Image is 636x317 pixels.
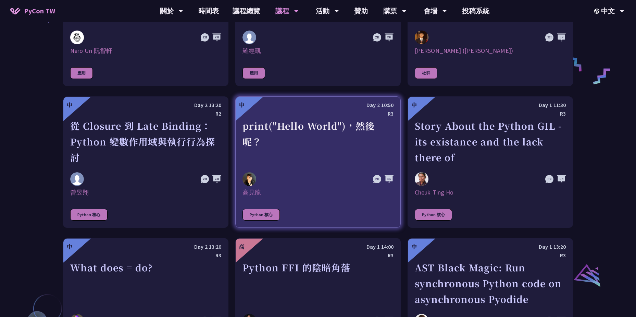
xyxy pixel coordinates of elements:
[415,118,566,165] div: Story About the Python GIL - its existance and the lack there of
[242,172,256,186] img: 高見龍
[415,188,566,197] div: Cheuk Ting Ho
[70,118,221,165] div: 從 Closure 到 Late Binding：Python 變數作用域與執行行為探討
[70,101,221,109] div: Day 2 13:20
[415,101,566,109] div: Day 1 11:30
[242,251,394,260] div: R3
[415,109,566,118] div: R3
[67,243,72,251] div: 中
[411,243,417,251] div: 中
[70,260,221,307] div: What does = do?
[415,47,566,55] div: [PERSON_NAME] ([PERSON_NAME])
[3,2,62,20] a: PyCon TW
[70,47,221,55] div: Nero Un 阮智軒
[70,109,221,118] div: R2
[594,9,601,14] img: Locale Icon
[415,67,437,79] div: 社群
[242,243,394,251] div: Day 1 14:00
[415,209,452,221] div: Python 核心
[415,251,566,260] div: R3
[415,243,566,251] div: Day 1 13:20
[242,109,394,118] div: R3
[415,31,428,44] img: 李昱勳 (Yu-Hsun Lee)
[242,260,394,307] div: Python FFI 的陰暗角落
[235,96,401,228] a: 中 Day 2 10:50 R3 print("Hello World")，然後呢？ 高見龍 高見龍 Python 核心
[415,172,428,186] img: Cheuk Ting Ho
[239,243,245,251] div: 高
[10,8,21,14] img: Home icon of PyCon TW 2025
[411,101,417,109] div: 中
[70,67,93,79] div: 應用
[70,251,221,260] div: R3
[242,47,394,55] div: 羅經凱
[70,209,108,221] div: Python 核心
[242,188,394,197] div: 高見龍
[63,96,228,228] a: 中 Day 2 13:20 R2 從 Closure 到 Late Binding：Python 變數作用域與執行行為探討 曾昱翔 曾昱翔 Python 核心
[242,31,256,44] img: 羅經凱
[242,209,280,221] div: Python 核心
[408,96,573,228] a: 中 Day 1 11:30 R3 Story About the Python GIL - its existance and the lack there of Cheuk Ting Ho C...
[239,101,245,109] div: 中
[242,67,265,79] div: 應用
[67,101,72,109] div: 中
[24,6,55,16] span: PyCon TW
[242,101,394,109] div: Day 2 10:50
[242,118,394,165] div: print("Hello World")，然後呢？
[70,172,84,186] img: 曾昱翔
[70,188,221,197] div: 曾昱翔
[70,243,221,251] div: Day 2 13:20
[415,260,566,307] div: AST Black Magic: Run synchronous Python code on asynchronous Pyodide
[70,31,84,44] img: Nero Un 阮智軒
